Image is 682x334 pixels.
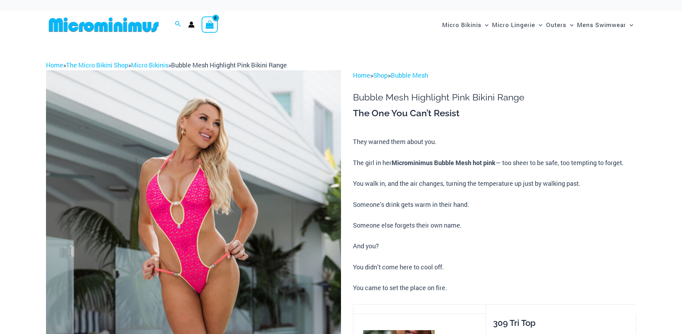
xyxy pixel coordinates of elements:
[175,20,181,29] a: Search icon link
[392,158,496,167] b: Microminimus Bubble Mesh hot pink
[131,61,168,69] a: Micro Bikinis
[353,107,636,119] h3: The One You Can’t Resist
[46,61,63,69] a: Home
[171,61,287,69] span: Bubble Mesh Highlight Pink Bikini Range
[391,71,428,79] a: Bubble Mesh
[492,16,535,34] span: Micro Lingerie
[577,16,626,34] span: Mens Swimwear
[373,71,388,79] a: Shop
[188,21,195,28] a: Account icon link
[490,14,544,35] a: Micro LingerieMenu ToggleMenu Toggle
[353,92,636,103] h1: Bubble Mesh Highlight Pink Bikini Range
[353,137,636,293] p: They warned them about you. The girl in her — too sheer to be safe, too tempting to forget. You w...
[353,71,370,79] a: Home
[575,14,635,35] a: Mens SwimwearMenu ToggleMenu Toggle
[535,16,542,34] span: Menu Toggle
[493,318,536,328] span: 309 Tri Top
[46,61,287,69] span: » » »
[439,13,636,37] nav: Site Navigation
[440,14,490,35] a: Micro BikinisMenu ToggleMenu Toggle
[66,61,128,69] a: The Micro Bikini Shop
[353,70,636,81] p: > >
[442,16,481,34] span: Micro Bikinis
[544,14,575,35] a: OutersMenu ToggleMenu Toggle
[546,16,566,34] span: Outers
[202,17,218,33] a: View Shopping Cart, empty
[481,16,488,34] span: Menu Toggle
[626,16,633,34] span: Menu Toggle
[46,17,162,33] img: MM SHOP LOGO FLAT
[566,16,573,34] span: Menu Toggle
